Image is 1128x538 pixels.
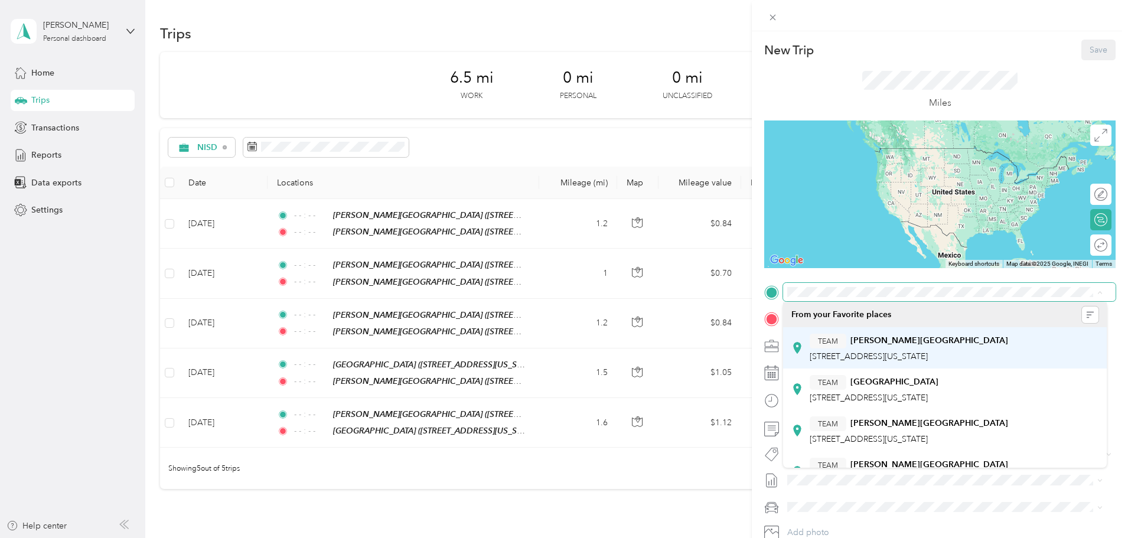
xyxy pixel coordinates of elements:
p: Miles [929,96,951,110]
strong: [GEOGRAPHIC_DATA] [850,377,938,387]
button: Keyboard shortcuts [948,260,999,268]
span: [STREET_ADDRESS][US_STATE] [810,434,928,444]
span: Map data ©2025 Google, INEGI [1006,260,1088,267]
span: TEAM [818,335,838,346]
span: TEAM [818,377,838,387]
iframe: Everlance-gr Chat Button Frame [1062,472,1128,538]
p: New Trip [764,42,814,58]
span: From your Favorite places [791,309,891,320]
span: [STREET_ADDRESS][US_STATE] [810,351,928,361]
button: TEAM [810,458,846,472]
span: TEAM [818,459,838,470]
strong: [PERSON_NAME][GEOGRAPHIC_DATA] [850,335,1008,346]
span: [STREET_ADDRESS][US_STATE] [810,393,928,403]
strong: [PERSON_NAME][GEOGRAPHIC_DATA] [850,459,1008,470]
a: Open this area in Google Maps (opens a new window) [767,253,806,268]
span: TEAM [818,418,838,429]
img: Google [767,253,806,268]
button: TEAM [810,375,846,390]
strong: [PERSON_NAME][GEOGRAPHIC_DATA] [850,418,1008,429]
button: TEAM [810,334,846,348]
button: TEAM [810,416,846,431]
